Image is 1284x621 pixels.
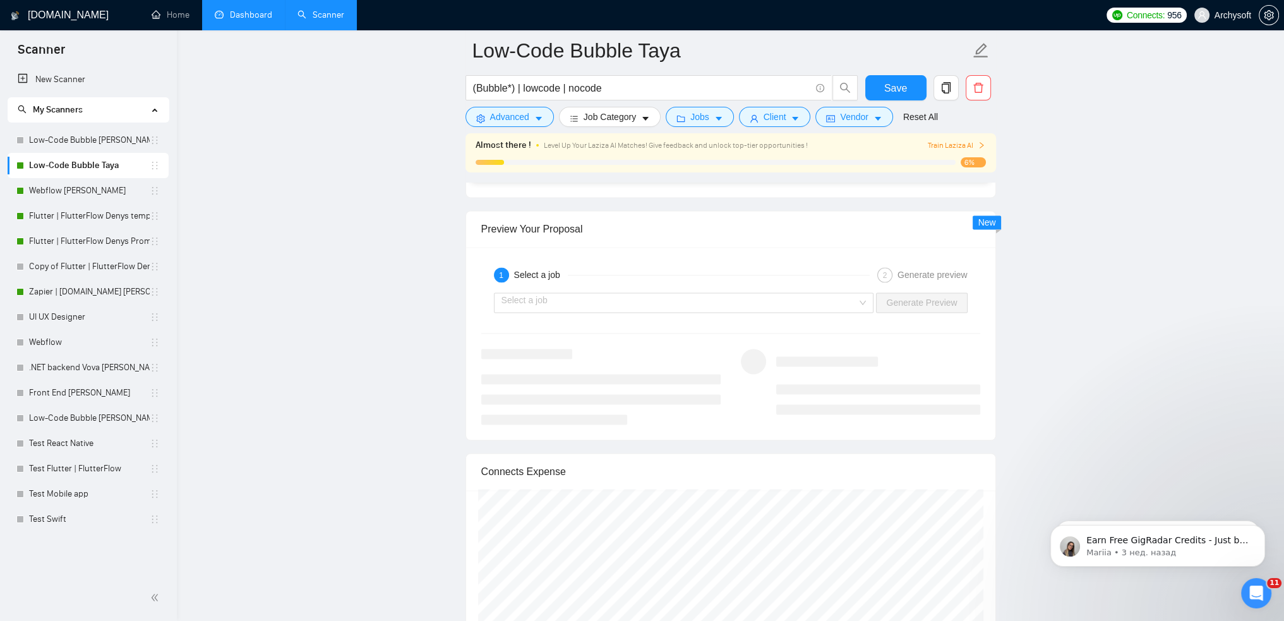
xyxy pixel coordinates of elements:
span: Jobs [690,110,709,124]
span: setting [1259,10,1278,20]
div: Generate preview [897,267,968,282]
span: caret-down [534,114,543,123]
a: homeHome [152,9,189,20]
a: Low-Code Bubble [PERSON_NAME] [29,406,150,431]
span: holder [150,413,160,423]
span: holder [150,312,160,322]
button: userClientcaret-down [739,107,811,127]
li: Test Mobile app [8,481,169,507]
span: caret-down [873,114,882,123]
span: My Scanners [18,104,83,115]
div: Preview Your Proposal [481,211,980,247]
span: 6% [961,157,986,167]
li: Flutter | FlutterFlow Denys Promt (T,T,S) [8,229,169,254]
li: Flutter | FlutterFlow Denys template (M,W,F,S) [8,203,169,229]
li: Test React Native [8,431,169,456]
span: holder [150,464,160,474]
span: holder [150,388,160,398]
iframe: Intercom notifications сообщение [1031,498,1284,587]
li: Low-Code Bubble Michael [8,406,169,431]
span: holder [150,211,160,221]
span: holder [150,337,160,347]
a: setting [1259,10,1279,20]
input: Search Freelance Jobs... [473,80,810,96]
div: Connects Expense [481,454,980,490]
span: Save [884,80,907,96]
span: holder [150,438,160,449]
img: upwork-logo.png [1112,10,1122,20]
a: Test Swift [29,507,150,532]
div: Select a job [514,267,568,282]
span: caret-down [641,114,650,123]
span: delete [966,82,990,93]
button: Save [865,75,927,100]
a: Webflow [29,330,150,355]
span: double-left [150,591,163,604]
iframe: Intercom live chat [1241,578,1271,608]
li: UI UX Designer [8,304,169,330]
button: copy [933,75,959,100]
button: idcardVendorcaret-down [815,107,892,127]
button: Generate Preview [876,292,967,313]
span: Job Category [584,110,636,124]
a: Test React Native [29,431,150,456]
input: Scanner name... [472,35,970,66]
a: Flutter | FlutterFlow Denys template (M,W,F,S) [29,203,150,229]
li: Low-Code Bubble Anna [8,128,169,153]
span: holder [150,363,160,373]
li: Webflow Anna [8,178,169,203]
a: .NET backend Vova [PERSON_NAME] [29,355,150,380]
span: search [18,105,27,114]
span: holder [150,514,160,524]
span: 956 [1167,8,1181,22]
a: Front End [PERSON_NAME] [29,380,150,406]
li: New Scanner [8,67,169,92]
span: setting [476,114,485,123]
a: dashboardDashboard [215,9,272,20]
button: Train Laziza AI [927,140,985,152]
span: info-circle [816,84,824,92]
button: settingAdvancedcaret-down [465,107,554,127]
img: logo [11,6,20,26]
button: search [832,75,858,100]
span: folder [676,114,685,123]
span: Level Up Your Laziza AI Matches! Give feedback and unlock top-tier opportunities ! [544,141,808,150]
span: Connects: [1127,8,1165,22]
span: holder [150,160,160,171]
span: holder [150,287,160,297]
li: Webflow [8,330,169,355]
span: idcard [826,114,835,123]
span: Advanced [490,110,529,124]
span: user [1197,11,1206,20]
button: barsJob Categorycaret-down [559,107,661,127]
span: New [978,217,995,227]
li: Copy of Flutter | FlutterFlow Denys (T,T,S) New promt [8,254,169,279]
li: Test Flutter | FlutterFlow [8,456,169,481]
span: user [750,114,759,123]
a: Zapier | [DOMAIN_NAME] [PERSON_NAME] [29,279,150,304]
li: Front End Denys Liienko [8,380,169,406]
span: holder [150,186,160,196]
span: search [833,82,857,93]
span: 11 [1267,578,1281,588]
a: Test Flutter | FlutterFlow [29,456,150,481]
button: setting [1259,5,1279,25]
span: Scanner [8,40,75,67]
a: Test Mobile app [29,481,150,507]
a: UI UX Designer [29,304,150,330]
span: holder [150,262,160,272]
span: Vendor [840,110,868,124]
span: Client [764,110,786,124]
li: Test Swift [8,507,169,532]
a: Reset All [903,110,938,124]
li: Zapier | Make.com Vlad Sviderskiy [8,279,169,304]
span: bars [570,114,579,123]
li: .NET backend Vova Domin [8,355,169,380]
a: Flutter | FlutterFlow Denys Promt (T,T,S) [29,229,150,254]
span: holder [150,236,160,246]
